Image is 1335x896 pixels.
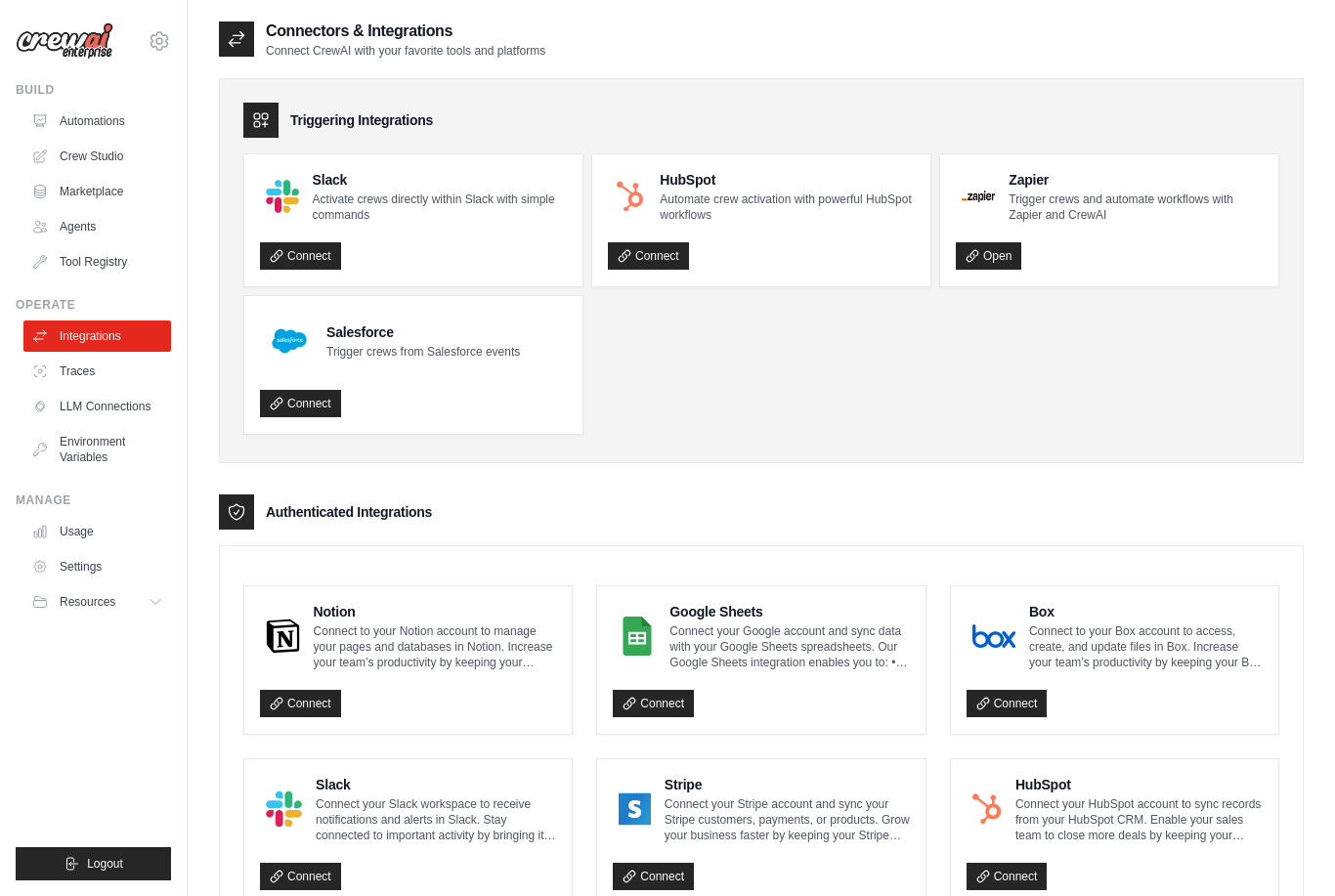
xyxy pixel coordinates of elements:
[1015,775,1263,794] h4: HubSpot
[87,856,123,872] span: Logout
[266,20,545,43] h2: Connectors & Integrations
[314,602,557,621] h4: Notion
[326,322,520,342] h4: Salesforce
[614,180,646,212] img: HubSpot Logo
[314,623,557,670] p: Connect to your Notion account to manage your pages and databases in Notion. Increase your team’s...
[972,617,1015,656] img: Box Logo
[23,426,171,473] a: Environment Variables
[613,863,694,890] a: Connect
[23,176,171,207] a: Marketplace
[967,863,1048,890] a: Connect
[313,192,567,223] p: Activate crews directly within Slack with simple commands
[16,22,113,60] img: Logo
[23,246,171,277] a: Tool Registry
[619,789,651,829] img: Stripe Logo
[23,586,171,618] button: Resources
[326,344,520,360] p: Trigger crews from Salesforce events
[316,775,556,794] h4: Slack
[16,82,171,98] div: Build
[1009,170,1263,190] h4: Zapier
[313,170,567,190] h4: Slack
[967,690,1048,717] a: Connect
[316,796,556,843] p: Connect your Slack workspace to receive notifications and alerts in Slack. Stay connected to impo...
[23,211,171,242] a: Agents
[16,297,171,313] div: Operate
[669,623,909,670] p: Connect your Google account and sync data with your Google Sheets spreadsheets. Our Google Sheets...
[608,242,689,270] a: Connect
[613,690,694,717] a: Connect
[23,356,171,387] a: Traces
[260,242,341,270] a: Connect
[1029,602,1263,621] h4: Box
[60,594,115,610] span: Resources
[665,775,910,794] h4: Stripe
[23,320,171,352] a: Integrations
[16,492,171,508] div: Manage
[260,863,341,890] a: Connect
[669,602,909,621] h4: Google Sheets
[23,551,171,582] a: Settings
[260,390,341,417] a: Connect
[619,617,656,656] img: Google Sheets Logo
[1015,796,1263,843] p: Connect your HubSpot account to sync records from your HubSpot CRM. Enable your sales team to clo...
[266,180,299,213] img: Slack Logo
[660,192,915,223] p: Automate crew activation with powerful HubSpot workflows
[1009,192,1263,223] p: Trigger crews and automate workflows with Zapier and CrewAI
[23,391,171,422] a: LLM Connections
[962,191,995,202] img: Zapier Logo
[266,43,545,59] p: Connect CrewAI with your favorite tools and platforms
[665,796,910,843] p: Connect your Stripe account and sync your Stripe customers, payments, or products. Grow your busi...
[266,318,313,364] img: Salesforce Logo
[660,170,915,190] h4: HubSpot
[956,242,1021,270] a: Open
[23,106,171,137] a: Automations
[1029,623,1263,670] p: Connect to your Box account to access, create, and update files in Box. Increase your team’s prod...
[266,789,302,829] img: Slack Logo
[972,789,1002,829] img: HubSpot Logo
[23,141,171,172] a: Crew Studio
[16,847,171,880] button: Logout
[290,110,433,130] h3: Triggering Integrations
[266,502,432,522] h3: Authenticated Integrations
[260,690,341,717] a: Connect
[23,516,171,547] a: Usage
[266,617,300,656] img: Notion Logo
